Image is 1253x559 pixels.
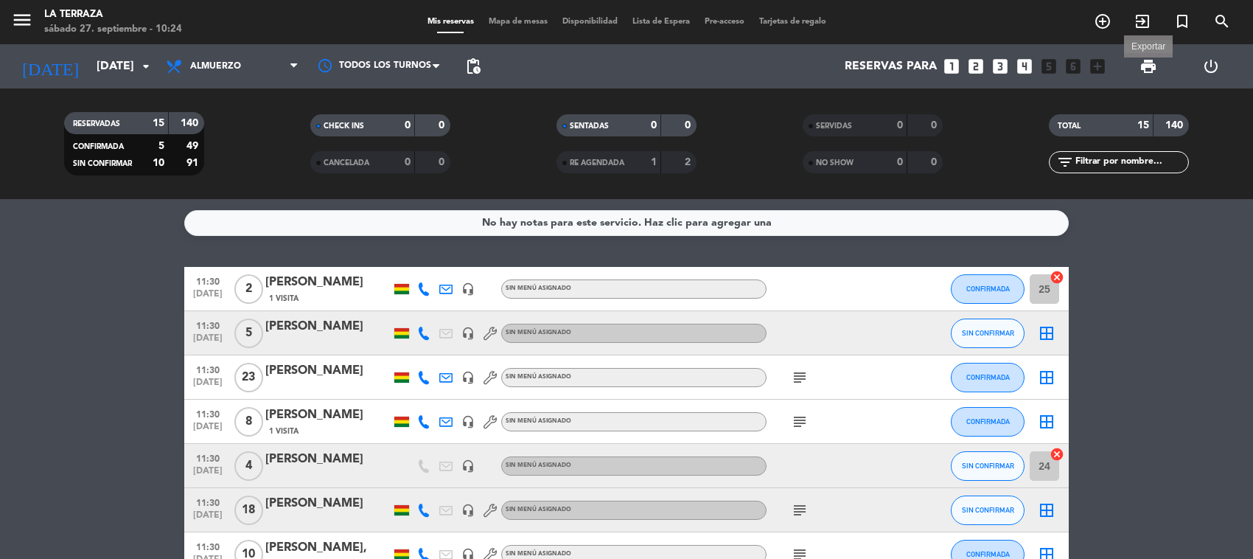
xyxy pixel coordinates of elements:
i: subject [791,501,809,519]
span: [DATE] [189,466,226,483]
span: Sin menú asignado [506,330,571,336]
span: CANCELADA [324,159,369,167]
i: border_all [1038,324,1055,342]
strong: 2 [685,157,694,167]
button: SIN CONFIRMAR [951,451,1025,481]
span: SIN CONFIRMAR [73,160,132,167]
strong: 140 [1165,120,1186,131]
div: [PERSON_NAME] [265,317,391,336]
span: CONFIRMADA [966,550,1010,558]
i: headset_mic [461,371,475,384]
span: SIN CONFIRMAR [962,329,1014,337]
i: menu [11,9,33,31]
strong: 140 [181,118,201,128]
span: SENTADAS [570,122,609,130]
strong: 0 [931,120,940,131]
button: CONFIRMADA [951,274,1025,304]
span: SIN CONFIRMAR [962,462,1014,470]
strong: 91 [186,158,201,168]
span: 11:30 [189,493,226,510]
div: [PERSON_NAME] [265,450,391,469]
span: Reservas para [845,60,937,74]
i: arrow_drop_down [137,58,155,75]
div: [PERSON_NAME] [265,406,391,425]
i: search [1213,13,1231,30]
i: looks_6 [1064,57,1083,76]
input: Filtrar por nombre... [1074,154,1188,170]
span: 1 Visita [269,426,299,437]
i: looks_two [966,57,985,76]
span: 11:30 [189,316,226,333]
span: Sin menú asignado [506,507,571,513]
span: RESERVADAS [73,120,120,128]
span: 23 [234,363,263,392]
div: [PERSON_NAME] [265,273,391,292]
i: looks_5 [1039,57,1058,76]
span: CONFIRMADA [966,373,1010,381]
div: No hay notas para este servicio. Haz clic para agregar una [482,215,772,232]
div: sábado 27. septiembre - 10:24 [44,22,182,37]
span: Mis reservas [420,18,481,26]
span: [DATE] [189,333,226,350]
span: [DATE] [189,422,226,439]
i: headset_mic [461,327,475,340]
div: [PERSON_NAME], [265,538,391,558]
strong: 5 [158,141,164,151]
i: subject [791,369,809,386]
span: 11:30 [189,538,226,555]
div: Exportar [1124,40,1173,53]
i: headset_mic [461,282,475,296]
button: CONFIRMADA [951,407,1025,437]
strong: 0 [439,157,447,167]
strong: 0 [439,120,447,131]
span: 8 [234,407,263,437]
i: filter_list [1056,153,1074,171]
i: headset_mic [461,504,475,517]
span: print [1139,58,1157,75]
i: power_settings_new [1202,58,1220,75]
strong: 10 [153,158,164,168]
strong: 0 [897,157,903,167]
span: NO SHOW [816,159,854,167]
span: RE AGENDADA [570,159,624,167]
span: Sin menú asignado [506,374,571,380]
span: CONFIRMADA [966,285,1010,293]
span: 11:30 [189,405,226,422]
span: CONFIRMADA [73,143,124,150]
span: 11:30 [189,361,226,378]
i: looks_one [942,57,961,76]
i: add_circle_outline [1094,13,1111,30]
button: menu [11,9,33,36]
span: Sin menú asignado [506,462,571,468]
button: SIN CONFIRMAR [951,496,1025,525]
strong: 0 [897,120,903,131]
span: Pre-acceso [697,18,752,26]
strong: 0 [405,120,411,131]
i: add_box [1088,57,1107,76]
span: Sin menú asignado [506,551,571,557]
span: 11:30 [189,272,226,289]
i: cancel [1050,447,1064,462]
span: 11:30 [189,449,226,466]
i: [DATE] [11,50,89,83]
span: SERVIDAS [816,122,852,130]
strong: 0 [685,120,694,131]
span: Almuerzo [190,61,241,72]
i: headset_mic [461,415,475,428]
span: CONFIRMADA [966,417,1010,426]
strong: 15 [153,118,164,128]
i: subject [791,413,809,431]
span: [DATE] [189,378,226,395]
span: 4 [234,451,263,481]
span: Sin menú asignado [506,418,571,424]
span: TOTAL [1058,122,1081,130]
span: Mapa de mesas [481,18,555,26]
span: 18 [234,496,263,525]
strong: 49 [186,141,201,151]
strong: 1 [651,157,657,167]
span: SIN CONFIRMAR [962,506,1014,514]
div: LOG OUT [1179,44,1242,88]
i: border_all [1038,501,1055,519]
button: CONFIRMADA [951,363,1025,392]
strong: 15 [1137,120,1149,131]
